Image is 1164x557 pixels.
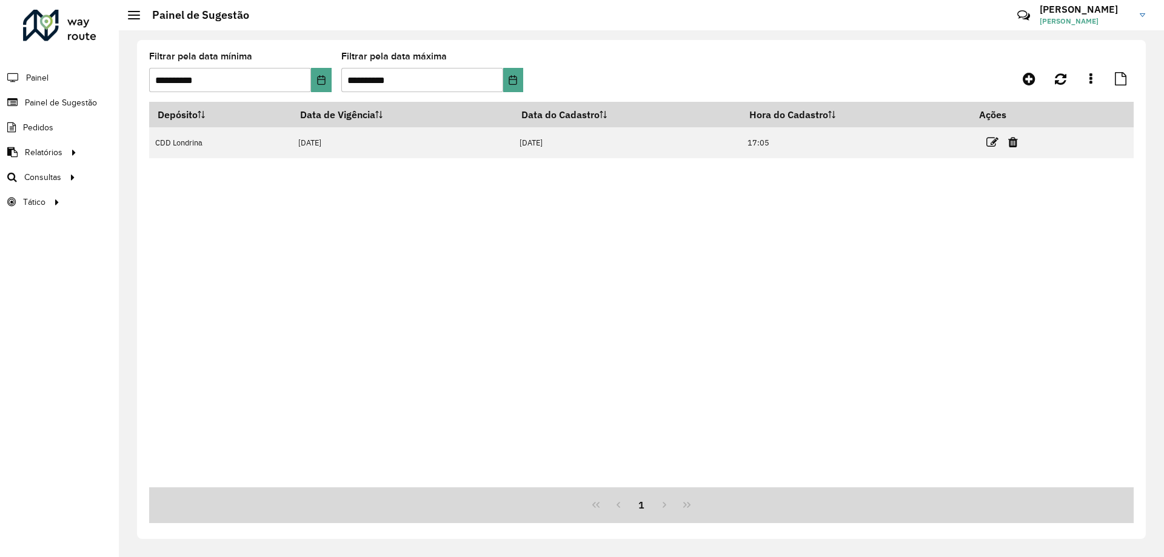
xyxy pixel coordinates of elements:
[149,49,252,64] label: Filtrar pela data mínima
[23,196,45,208] span: Tático
[1040,16,1131,27] span: [PERSON_NAME]
[513,127,741,158] td: [DATE]
[741,127,970,158] td: 17:05
[149,102,292,127] th: Depósito
[741,102,970,127] th: Hora do Cadastro
[971,102,1043,127] th: Ações
[292,102,513,127] th: Data de Vigência
[513,102,741,127] th: Data do Cadastro
[986,134,998,150] a: Editar
[25,96,97,109] span: Painel de Sugestão
[341,49,447,64] label: Filtrar pela data máxima
[630,493,653,516] button: 1
[24,171,61,184] span: Consultas
[26,72,48,84] span: Painel
[1040,4,1131,15] h3: [PERSON_NAME]
[292,127,513,158] td: [DATE]
[23,121,53,134] span: Pedidos
[140,8,249,22] h2: Painel de Sugestão
[25,146,62,159] span: Relatórios
[1008,134,1018,150] a: Excluir
[1011,2,1037,28] a: Contato Rápido
[503,68,523,92] button: Choose Date
[311,68,331,92] button: Choose Date
[149,127,292,158] td: CDD Londrina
